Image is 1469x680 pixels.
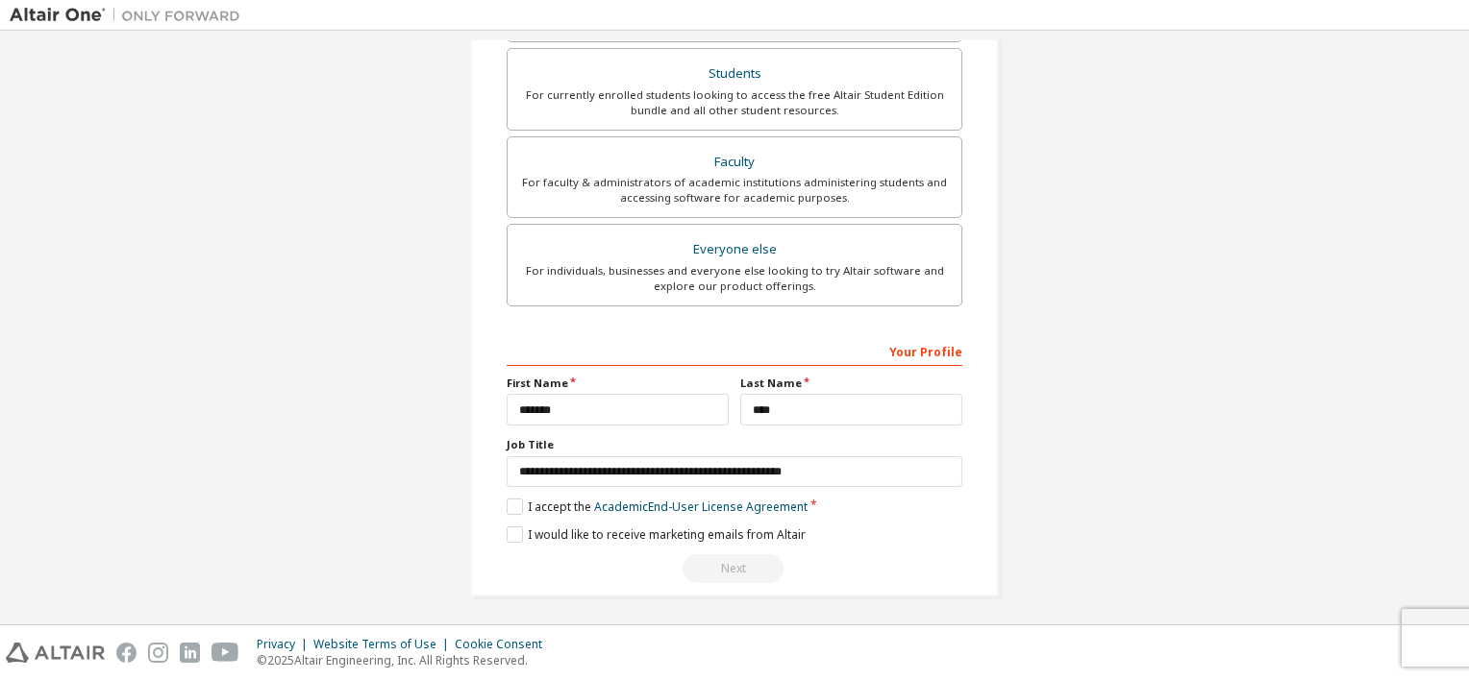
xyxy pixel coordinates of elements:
a: Academic End-User License Agreement [594,498,808,515]
p: © 2025 Altair Engineering, Inc. All Rights Reserved. [257,652,554,668]
label: I would like to receive marketing emails from Altair [507,526,806,543]
label: Last Name [740,376,962,391]
div: Website Terms of Use [313,637,455,652]
div: Privacy [257,637,313,652]
div: For currently enrolled students looking to access the free Altair Student Edition bundle and all ... [519,87,950,118]
img: altair_logo.svg [6,643,105,663]
div: Everyone else [519,236,950,263]
img: instagram.svg [148,643,168,663]
img: facebook.svg [116,643,137,663]
label: Job Title [507,437,962,452]
div: Read and acccept EULA to continue [507,554,962,583]
div: Cookie Consent [455,637,554,652]
img: youtube.svg [212,643,239,663]
div: For individuals, businesses and everyone else looking to try Altair software and explore our prod... [519,263,950,294]
div: For faculty & administrators of academic institutions administering students and accessing softwa... [519,175,950,206]
label: I accept the [507,498,808,515]
div: Your Profile [507,335,962,366]
div: Students [519,61,950,87]
label: First Name [507,376,729,391]
img: Altair One [10,6,250,25]
img: linkedin.svg [180,643,200,663]
div: Faculty [519,149,950,176]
